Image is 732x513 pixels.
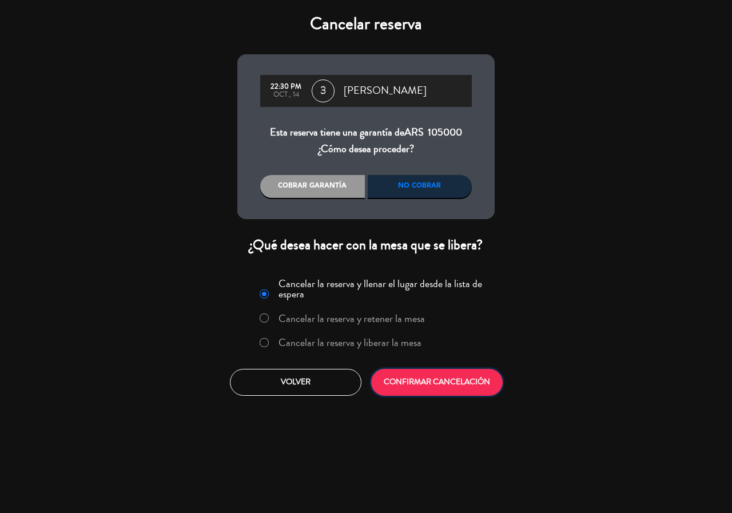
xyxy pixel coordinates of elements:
div: oct., 14 [266,91,306,99]
span: 105000 [428,125,462,140]
div: Esta reserva tiene una garantía de ¿Cómo desea proceder? [260,124,472,158]
button: Volver [230,369,361,396]
div: Cobrar garantía [260,175,365,198]
span: 3 [312,79,335,102]
button: CONFIRMAR CANCELACIÓN [371,369,503,396]
span: ARS [404,125,424,140]
label: Cancelar la reserva y retener la mesa [279,313,425,324]
span: [PERSON_NAME] [344,82,427,100]
label: Cancelar la reserva y llenar el lugar desde la lista de espera [279,279,488,299]
div: No cobrar [368,175,472,198]
div: 22:30 PM [266,83,306,91]
label: Cancelar la reserva y liberar la mesa [279,337,421,348]
h4: Cancelar reserva [237,14,495,34]
div: ¿Qué desea hacer con la mesa que se libera? [237,236,495,254]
